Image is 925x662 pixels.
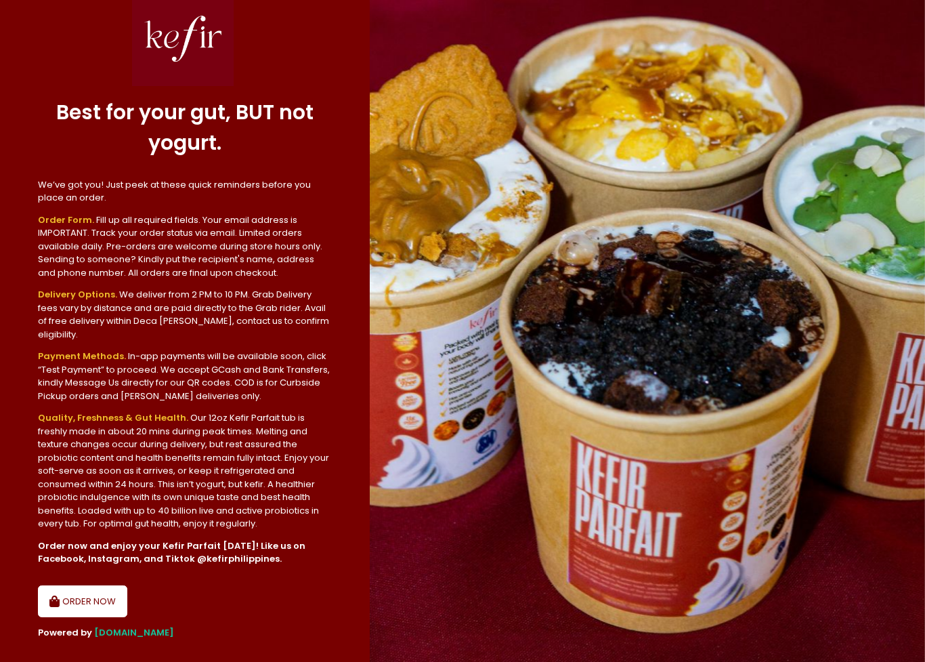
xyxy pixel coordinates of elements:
[38,288,117,301] b: Delivery Options.
[38,411,332,531] div: Our 12oz Kefir Parfait tub is freshly made in about 20 mins during peak times. Melting and textur...
[38,178,332,205] div: We’ve got you! Just peek at these quick reminders before you place an order.
[94,626,174,639] a: [DOMAIN_NAME]
[38,585,127,618] button: ORDER NOW
[38,350,332,402] div: In-app payments will be available soon, click “Test Payment” to proceed. We accept GCash and Bank...
[38,213,332,280] div: Fill up all required fields. Your email address is IMPORTANT. Track your order status via email. ...
[38,411,188,424] b: Quality, Freshness & Gut Health.
[38,539,332,566] div: Order now and enjoy your Kefir Parfait [DATE]! Like us on Facebook, Instagram, and Tiktok @kefirp...
[38,626,332,640] div: Powered by
[38,213,94,226] b: Order Form.
[38,86,332,169] div: Best for your gut, BUT not yogurt.
[38,288,332,341] div: We deliver from 2 PM to 10 PM. Grab Delivery fees vary by distance and are paid directly to the G...
[38,350,126,363] b: Payment Methods.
